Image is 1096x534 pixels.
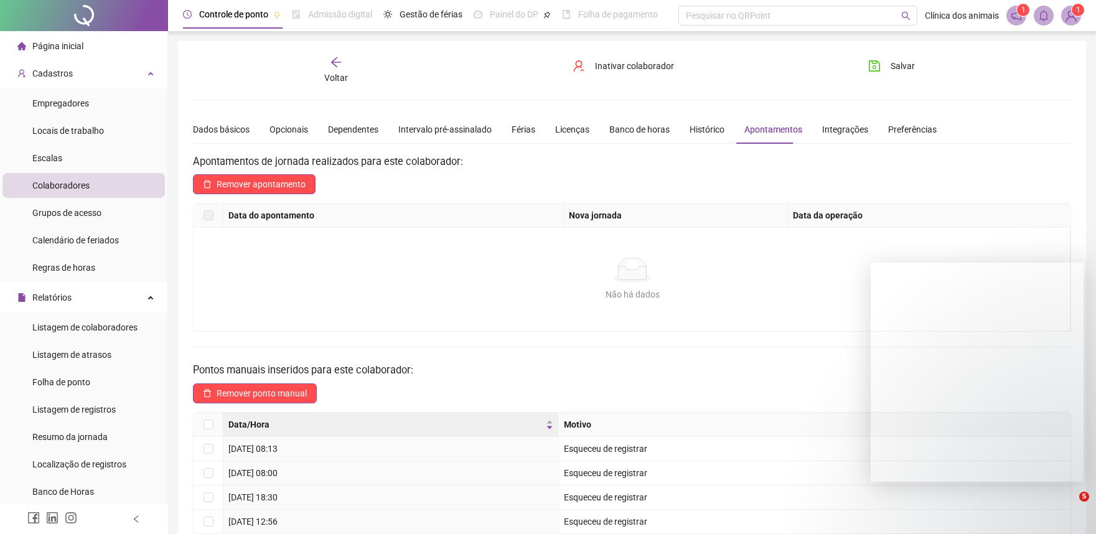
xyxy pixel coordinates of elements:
button: Remover ponto manual [193,383,317,403]
span: pushpin [273,11,281,19]
iframe: Intercom live chat [1054,492,1084,522]
div: Férias [512,123,535,136]
div: Apontamentos [744,123,802,136]
span: 5 [1079,492,1089,502]
div: Integrações [822,123,868,136]
span: Relatórios [32,293,72,302]
span: Folha de ponto [32,377,90,387]
span: Controle de ponto [199,9,268,19]
span: Clínica dos animais [925,9,999,22]
th: Motivo [559,413,1071,437]
div: Dados básicos [193,123,250,136]
span: file-done [292,10,301,19]
span: Listagem de colaboradores [32,322,138,332]
span: book [562,10,571,19]
span: file [17,293,26,302]
span: Salvar [891,59,915,73]
span: Listagem de atrasos [32,350,111,360]
span: Grupos de acesso [32,208,101,218]
div: Dependentes [328,123,378,136]
button: Salvar [859,56,924,76]
span: 1 [1076,6,1080,14]
span: save [868,60,881,72]
span: Folha de pagamento [578,9,658,19]
span: Gestão de férias [400,9,462,19]
th: Data da operação [788,204,1071,228]
sup: 1 [1017,4,1029,16]
span: delete [203,389,212,398]
div: Preferências [888,123,937,136]
span: pushpin [543,11,551,19]
span: Página inicial [32,41,83,51]
span: facebook [27,512,40,524]
span: Locais de trabalho [32,126,104,136]
span: 1 [1021,6,1026,14]
span: bell [1038,10,1049,21]
div: Histórico [690,123,724,136]
span: Inativar colaborador [595,59,674,73]
span: [DATE] 18:30 [228,492,278,502]
span: Colaboradores [32,180,90,190]
th: Nova jornada [564,204,788,228]
img: 9420 [1062,6,1080,25]
span: dashboard [474,10,482,19]
span: Escalas [32,153,62,163]
sup: Atualize o seu contato no menu Meus Dados [1072,4,1084,16]
div: Não há dados [208,288,1056,301]
span: home [17,42,26,50]
span: Voltar [324,73,348,83]
span: Remover ponto manual [217,386,307,400]
div: Opcionais [269,123,308,136]
span: Pontos manuais inseridos para este colaborador: [193,364,413,376]
iframe: Intercom live chat mensagem [871,263,1084,482]
span: delete [203,180,212,189]
td: Esqueceu de registrar [559,461,1071,485]
span: user-delete [573,60,585,72]
div: Intervalo pré-assinalado [398,123,492,136]
span: Cadastros [32,68,73,78]
span: Empregadores [32,98,89,108]
span: clock-circle [183,10,192,19]
span: [DATE] 12:56 [228,517,278,527]
span: sun [383,10,392,19]
span: linkedin [46,512,59,524]
span: notification [1011,10,1022,21]
button: Inativar colaborador [563,56,683,76]
span: Listagem de registros [32,405,116,415]
span: [DATE] 08:13 [228,444,278,454]
span: Painel do DP [490,9,538,19]
div: Licenças [555,123,589,136]
td: Esqueceu de registrar [559,485,1071,510]
span: Localização de registros [32,459,126,469]
span: user-add [17,69,26,78]
span: Remover apontamento [217,177,306,191]
span: Regras de horas [32,263,95,273]
span: [DATE] 08:00 [228,468,278,478]
span: arrow-left [330,56,342,68]
span: Admissão digital [308,9,372,19]
span: search [901,11,911,21]
span: left [132,515,141,523]
td: Esqueceu de registrar [559,510,1071,534]
span: Data/Hora [228,418,543,431]
span: Calendário de feriados [32,235,119,245]
h3: Apontamentos de jornada realizados para este colaborador: [193,154,1071,170]
td: Esqueceu de registrar [559,437,1071,461]
button: Remover apontamento [193,174,316,194]
span: instagram [65,512,77,524]
span: Resumo da jornada [32,432,108,442]
div: Banco de horas [609,123,670,136]
span: Banco de Horas [32,487,94,497]
th: Data do apontamento [223,204,564,228]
